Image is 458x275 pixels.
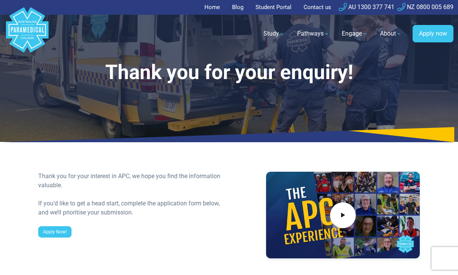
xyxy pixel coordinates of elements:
[38,199,224,217] div: If you’d like to get a head start, complete the application form below, and we’ll prioritise your...
[38,61,420,84] h1: Thank you for your enquiry!
[5,15,50,53] a: Australian Paramedical College
[397,3,453,11] a: NZ 0800 005 689
[375,23,407,44] a: About
[38,172,224,190] div: Thank you for your interest in APC, we hope you find the information valuable.
[413,25,453,42] a: Apply now
[259,23,290,44] a: Study
[337,23,372,44] a: Engage
[339,3,394,11] a: AU 1300 377 741
[293,23,334,44] a: Pathways
[38,226,72,238] a: Apply Now!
